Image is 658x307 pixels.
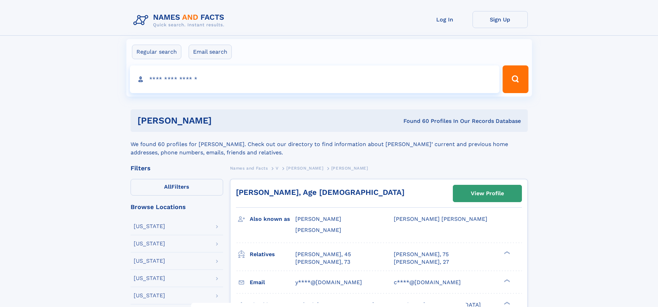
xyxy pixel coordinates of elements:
a: [PERSON_NAME], 45 [295,251,351,258]
div: [US_STATE] [134,293,165,298]
a: Names and Facts [230,164,268,172]
div: Browse Locations [131,204,223,210]
div: Filters [131,165,223,171]
div: Found 60 Profiles In Our Records Database [307,117,521,125]
a: [PERSON_NAME], Age [DEMOGRAPHIC_DATA] [236,188,404,197]
a: View Profile [453,185,522,202]
span: [PERSON_NAME] [295,227,341,233]
h3: Email [250,277,295,288]
span: [PERSON_NAME] [PERSON_NAME] [394,216,487,222]
label: Filters [131,179,223,196]
div: [US_STATE] [134,258,165,264]
a: V [276,164,279,172]
button: Search Button [503,65,528,93]
label: Email search [189,45,232,59]
h3: Also known as [250,213,295,225]
h1: [PERSON_NAME] [137,116,308,125]
img: Logo Names and Facts [131,11,230,30]
div: [US_STATE] [134,276,165,281]
a: [PERSON_NAME], 75 [394,251,449,258]
div: ❯ [502,250,511,255]
a: [PERSON_NAME], 73 [295,258,350,266]
a: Sign Up [473,11,528,28]
label: Regular search [132,45,181,59]
div: We found 60 profiles for [PERSON_NAME]. Check out our directory to find information about [PERSON... [131,132,528,157]
div: ❯ [502,301,511,305]
a: [PERSON_NAME] [286,164,323,172]
span: [PERSON_NAME] [331,166,368,171]
div: [US_STATE] [134,241,165,246]
span: V [276,166,279,171]
div: [US_STATE] [134,224,165,229]
a: Log In [417,11,473,28]
div: ❯ [502,278,511,283]
div: View Profile [471,186,504,201]
a: [PERSON_NAME], 27 [394,258,449,266]
span: All [164,183,171,190]
input: search input [130,65,500,93]
h3: Relatives [250,249,295,260]
span: [PERSON_NAME] [295,216,341,222]
span: [PERSON_NAME] [286,166,323,171]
